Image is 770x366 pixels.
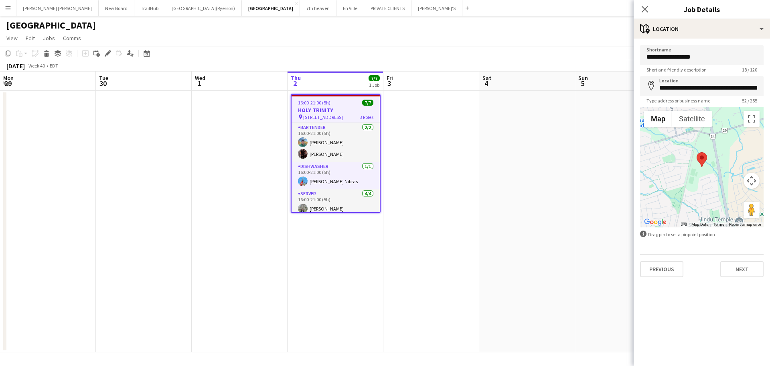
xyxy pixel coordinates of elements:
span: 18 / 120 [736,67,764,73]
a: Jobs [40,33,58,43]
span: Edit [26,35,35,42]
span: 7/7 [369,75,380,81]
span: Type address or business name [640,98,717,104]
app-card-role: DISHWASHER1/116:00-21:00 (5h)[PERSON_NAME] Nibras [292,162,380,189]
button: New Board [99,0,134,16]
button: En Ville [336,0,364,16]
h3: HOLY TRINITY [292,106,380,114]
div: [DATE] [6,62,25,70]
span: Sat [482,74,491,82]
span: Mon [3,74,14,82]
div: Drag pin to set a pinpoint position [640,231,764,238]
button: PRIVATE CLIENTS [364,0,411,16]
div: 1 Job [369,82,379,88]
img: Google [642,217,669,227]
span: 5 [577,79,588,88]
span: View [6,35,18,42]
button: [GEOGRAPHIC_DATA] [242,0,300,16]
button: 7th heaven [300,0,336,16]
span: [STREET_ADDRESS] [303,114,343,120]
a: Edit [22,33,38,43]
button: Drag Pegman onto the map to open Street View [744,202,760,218]
span: 1 [194,79,205,88]
app-job-card: 16:00-21:00 (5h)7/7HOLY TRINITY [STREET_ADDRESS]3 RolesBARTENDER2/216:00-21:00 (5h)[PERSON_NAME][... [291,94,381,213]
span: Sun [578,74,588,82]
button: [PERSON_NAME]'S [411,0,462,16]
span: 4 [481,79,491,88]
div: Location [634,19,770,39]
a: View [3,33,21,43]
a: Terms (opens in new tab) [713,222,724,227]
a: Open this area in Google Maps (opens a new window) [642,217,669,227]
span: Week 40 [26,63,47,69]
a: Comms [60,33,84,43]
h1: [GEOGRAPHIC_DATA] [6,19,96,31]
button: Previous [640,261,683,277]
div: EDT [50,63,58,69]
span: 52 / 255 [736,98,764,104]
span: 3 [385,79,393,88]
span: 30 [98,79,108,88]
button: Keyboard shortcuts [681,222,687,227]
span: Short and friendly description [640,67,713,73]
button: TrailHub [134,0,165,16]
span: Comms [63,35,81,42]
span: 7/7 [362,100,373,106]
button: Show satellite imagery [672,111,712,127]
span: 16:00-21:00 (5h) [298,100,330,106]
app-card-role: BARTENDER2/216:00-21:00 (5h)[PERSON_NAME][PERSON_NAME] [292,123,380,162]
span: Fri [387,74,393,82]
span: 3 Roles [360,114,373,120]
span: 2 [290,79,301,88]
a: Report a map error [729,222,761,227]
span: Jobs [43,35,55,42]
span: Thu [291,74,301,82]
button: Map Data [691,222,708,227]
button: [GEOGRAPHIC_DATA](Ryerson) [165,0,242,16]
h3: Job Details [634,4,770,14]
button: Toggle fullscreen view [744,111,760,127]
span: Wed [195,74,205,82]
button: Next [720,261,764,277]
span: Tue [99,74,108,82]
button: Show street map [644,111,672,127]
button: Map camera controls [744,173,760,189]
span: 29 [2,79,14,88]
app-card-role: SERVER4/416:00-21:00 (5h)[PERSON_NAME] [292,189,380,251]
button: [PERSON_NAME] [PERSON_NAME] [16,0,99,16]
